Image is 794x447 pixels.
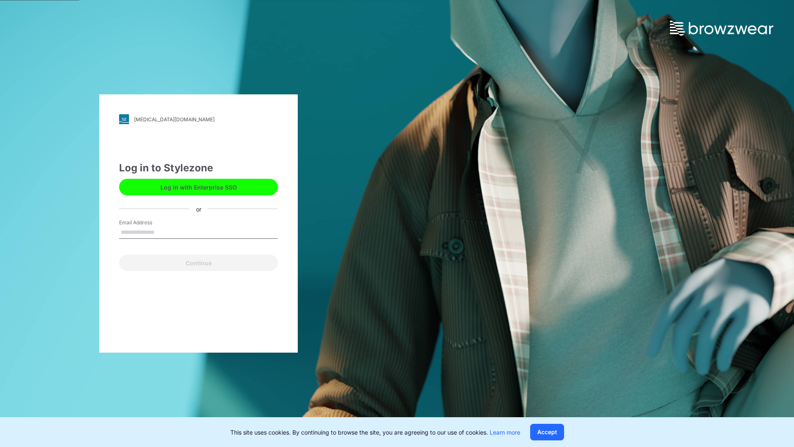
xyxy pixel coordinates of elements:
[119,161,278,175] div: Log in to Stylezone
[189,204,208,213] div: or
[490,429,520,436] a: Learn more
[530,424,564,440] button: Accept
[119,114,278,124] a: [MEDICAL_DATA][DOMAIN_NAME]
[119,219,177,226] label: Email Address
[119,179,278,195] button: Log in with Enterprise SSO
[119,114,129,124] img: svg+xml;base64,PHN2ZyB3aWR0aD0iMjgiIGhlaWdodD0iMjgiIHZpZXdCb3g9IjAgMCAyOCAyOCIgZmlsbD0ibm9uZSIgeG...
[230,428,520,437] p: This site uses cookies. By continuing to browse the site, you are agreeing to our use of cookies.
[134,116,215,123] div: [MEDICAL_DATA][DOMAIN_NAME]
[670,21,773,36] img: browzwear-logo.73288ffb.svg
